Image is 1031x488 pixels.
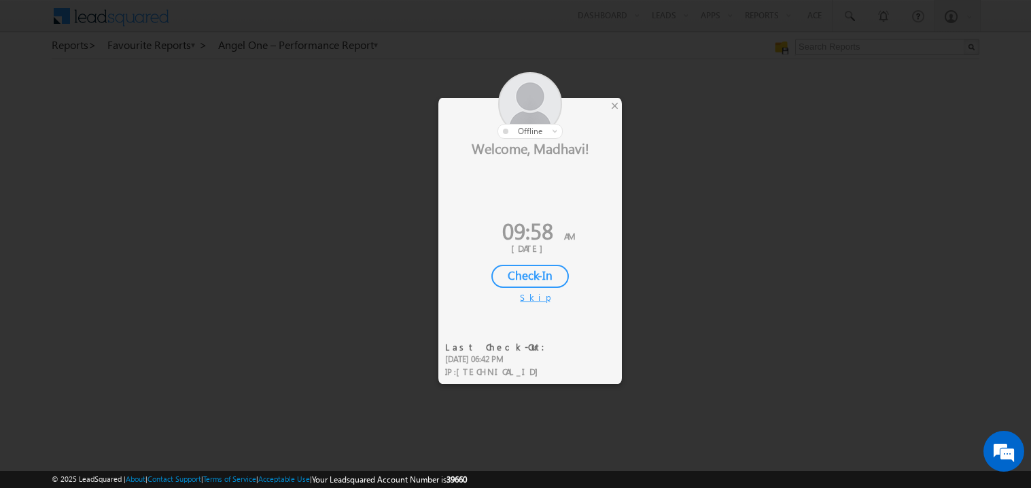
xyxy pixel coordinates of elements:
[438,139,622,157] div: Welcome, Madhavi!
[126,474,145,483] a: About
[445,341,553,353] div: Last Check-Out:
[456,365,545,377] span: [TECHNICAL_ID]
[147,474,201,483] a: Contact Support
[52,473,467,486] span: © 2025 LeadSquared | | | | |
[203,474,256,483] a: Terms of Service
[312,474,467,485] span: Your Leadsquared Account Number is
[258,474,310,483] a: Acceptable Use
[491,265,569,288] div: Check-In
[447,474,467,485] span: 39660
[608,98,622,113] div: ×
[445,353,553,365] div: [DATE] 06:42 PM
[564,230,575,242] span: AM
[449,242,612,255] div: [DATE]
[518,126,542,136] span: offline
[520,291,540,304] div: Skip
[502,215,553,246] span: 09:58
[445,365,553,378] div: IP :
